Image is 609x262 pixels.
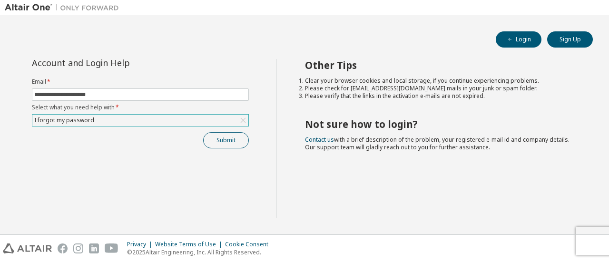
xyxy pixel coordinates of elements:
[305,92,576,100] li: Please verify that the links in the activation e-mails are not expired.
[32,115,248,126] div: I forgot my password
[155,241,225,248] div: Website Terms of Use
[73,243,83,253] img: instagram.svg
[305,77,576,85] li: Clear your browser cookies and local storage, if you continue experiencing problems.
[305,118,576,130] h2: Not sure how to login?
[127,241,155,248] div: Privacy
[496,31,541,48] button: Login
[203,132,249,148] button: Submit
[33,115,96,126] div: I forgot my password
[58,243,68,253] img: facebook.svg
[32,104,249,111] label: Select what you need help with
[305,136,570,151] span: with a brief description of the problem, your registered e-mail id and company details. Our suppo...
[305,59,576,71] h2: Other Tips
[32,59,206,67] div: Account and Login Help
[105,243,118,253] img: youtube.svg
[547,31,593,48] button: Sign Up
[305,85,576,92] li: Please check for [EMAIL_ADDRESS][DOMAIN_NAME] mails in your junk or spam folder.
[127,248,274,256] p: © 2025 Altair Engineering, Inc. All Rights Reserved.
[305,136,334,144] a: Contact us
[225,241,274,248] div: Cookie Consent
[89,243,99,253] img: linkedin.svg
[5,3,124,12] img: Altair One
[32,78,249,86] label: Email
[3,243,52,253] img: altair_logo.svg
